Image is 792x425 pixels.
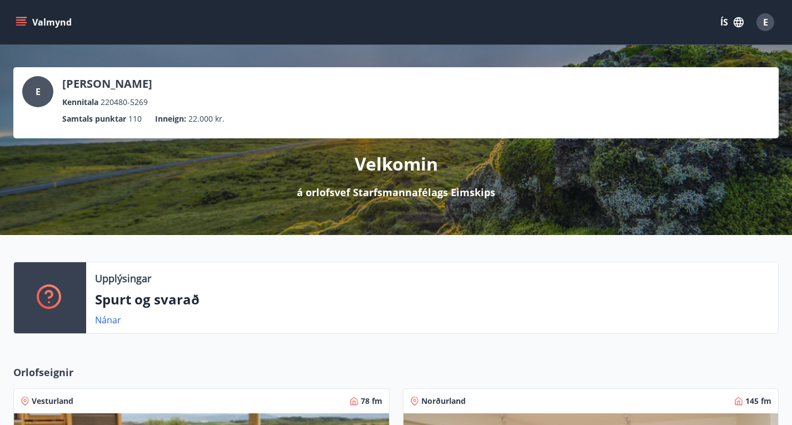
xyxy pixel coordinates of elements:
p: Velkomin [355,152,438,176]
span: E [36,86,41,98]
button: ÍS [714,12,750,32]
span: E [763,16,768,28]
span: 110 [128,113,142,125]
span: Orlofseignir [13,365,73,379]
span: 145 fm [745,396,771,407]
span: 22.000 kr. [188,113,225,125]
p: á orlofsvef Starfsmannafélags Eimskips [297,185,495,199]
span: Vesturland [32,396,73,407]
p: [PERSON_NAME] [62,76,152,92]
a: Nánar [95,314,121,326]
p: Samtals punktar [62,113,126,125]
p: Inneign : [155,113,186,125]
span: 78 fm [361,396,382,407]
p: Kennitala [62,96,98,108]
p: Spurt og svarað [95,290,769,309]
button: menu [13,12,76,32]
p: Upplýsingar [95,271,151,286]
span: 220480-5269 [101,96,148,108]
span: Norðurland [421,396,466,407]
button: E [752,9,779,36]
